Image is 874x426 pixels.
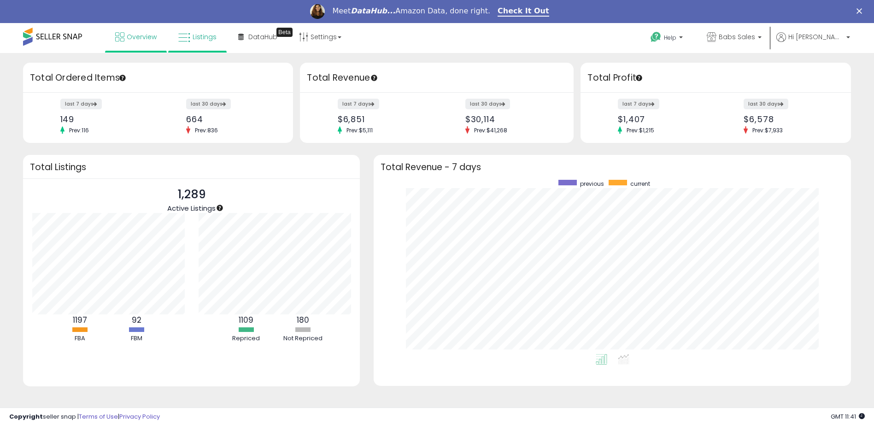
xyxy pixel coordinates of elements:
[700,23,768,53] a: Babs Sales
[351,6,395,15] i: DataHub...
[193,32,217,41] span: Listings
[9,413,160,421] div: seller snap | |
[167,186,216,203] p: 1,289
[118,74,127,82] div: Tooltip anchor
[465,99,510,109] label: last 30 days
[132,314,141,325] b: 92
[79,412,118,421] a: Terms of Use
[580,180,604,188] span: previous
[127,32,157,41] span: Overview
[60,99,102,109] label: last 7 days
[275,334,330,343] div: Not Repriced
[776,32,850,53] a: Hi [PERSON_NAME]
[108,23,164,51] a: Overview
[650,31,662,43] i: Get Help
[167,203,216,213] span: Active Listings
[73,314,87,325] b: 1197
[498,6,549,17] a: Check It Out
[469,126,512,134] span: Prev: $41,268
[171,23,223,51] a: Listings
[338,114,430,124] div: $6,851
[856,8,866,14] div: Close
[744,99,788,109] label: last 30 days
[307,71,567,84] h3: Total Revenue
[239,314,253,325] b: 1109
[719,32,755,41] span: Babs Sales
[831,412,865,421] span: 2025-09-16 11:41 GMT
[748,126,787,134] span: Prev: $7,933
[109,334,164,343] div: FBM
[60,114,152,124] div: 149
[381,164,844,171] h3: Total Revenue - 7 days
[342,126,377,134] span: Prev: $5,111
[643,24,692,53] a: Help
[30,164,353,171] h3: Total Listings
[618,114,709,124] div: $1,407
[630,180,650,188] span: current
[635,74,643,82] div: Tooltip anchor
[622,126,659,134] span: Prev: $1,215
[788,32,844,41] span: Hi [PERSON_NAME]
[310,4,325,19] img: Profile image for Georgie
[216,204,224,212] div: Tooltip anchor
[332,6,490,16] div: Meet Amazon Data, done right.
[370,74,378,82] div: Tooltip anchor
[664,34,676,41] span: Help
[218,334,274,343] div: Repriced
[186,114,277,124] div: 664
[119,412,160,421] a: Privacy Policy
[65,126,94,134] span: Prev: 116
[618,99,659,109] label: last 7 days
[248,32,277,41] span: DataHub
[587,71,844,84] h3: Total Profit
[297,314,309,325] b: 180
[231,23,284,51] a: DataHub
[465,114,558,124] div: $30,114
[30,71,286,84] h3: Total Ordered Items
[744,114,835,124] div: $6,578
[276,28,293,37] div: Tooltip anchor
[338,99,379,109] label: last 7 days
[292,23,348,51] a: Settings
[9,412,43,421] strong: Copyright
[190,126,223,134] span: Prev: 836
[186,99,231,109] label: last 30 days
[53,334,108,343] div: FBA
